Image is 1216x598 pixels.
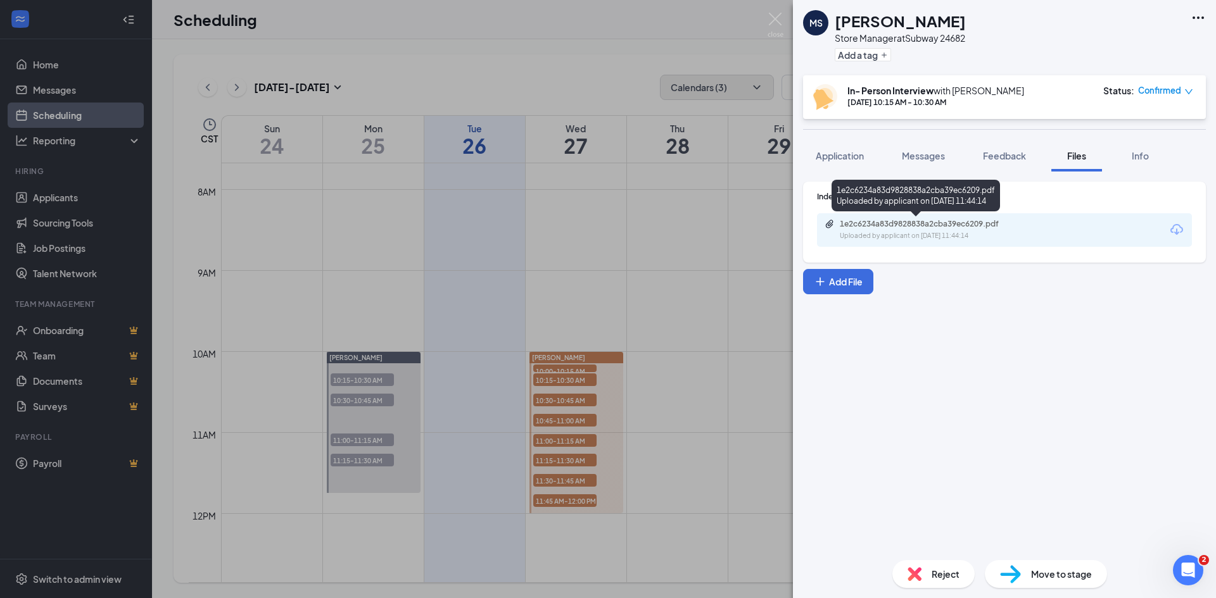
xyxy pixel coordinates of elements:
span: Files [1067,150,1086,161]
span: Move to stage [1031,567,1092,581]
iframe: Intercom live chat [1173,555,1203,585]
span: Reject [932,567,959,581]
b: In- Person Interview [847,85,934,96]
a: Paperclip1e2c6234a83d9828838a2cba39ec6209.pdfUploaded by applicant on [DATE] 11:44:14 [825,219,1030,241]
button: PlusAdd a tag [835,48,891,61]
div: Store Manager at Subway 24682 [835,32,966,44]
div: [DATE] 10:15 AM - 10:30 AM [847,97,1024,108]
div: Uploaded by applicant on [DATE] 11:44:14 [840,231,1030,241]
div: MS [809,16,823,29]
span: Confirmed [1138,84,1181,97]
span: down [1184,87,1193,96]
svg: Paperclip [825,219,835,229]
div: 1e2c6234a83d9828838a2cba39ec6209.pdf [840,219,1017,229]
span: Info [1132,150,1149,161]
div: Status : [1103,84,1134,97]
span: Feedback [983,150,1026,161]
div: 1e2c6234a83d9828838a2cba39ec6209.pdf Uploaded by applicant on [DATE] 11:44:14 [832,180,1000,211]
h1: [PERSON_NAME] [835,10,966,32]
span: Messages [902,150,945,161]
div: Indeed Resume [817,191,1192,202]
svg: Ellipses [1191,10,1206,25]
svg: Download [1169,222,1184,237]
span: 2 [1199,555,1209,565]
svg: Plus [814,275,826,288]
svg: Plus [880,51,888,59]
div: with [PERSON_NAME] [847,84,1024,97]
button: Add FilePlus [803,269,873,294]
span: Application [816,150,864,161]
